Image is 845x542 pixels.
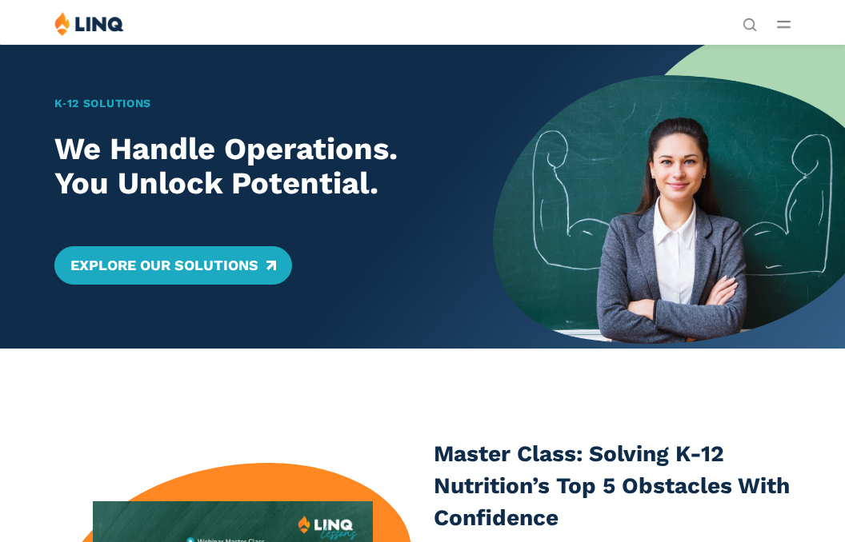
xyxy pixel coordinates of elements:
img: LINQ | K‑12 Software [54,11,124,36]
h2: We Handle Operations. You Unlock Potential. [54,132,459,202]
h3: Master Class: Solving K-12 Nutrition’s Top 5 Obstacles With Confidence [434,438,791,533]
nav: Utility Navigation [743,11,757,30]
img: Home Banner [493,44,845,349]
a: Explore Our Solutions [54,246,292,285]
h1: K‑12 Solutions [54,95,459,112]
button: Open Search Bar [743,16,757,30]
button: Open Main Menu [777,15,791,33]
